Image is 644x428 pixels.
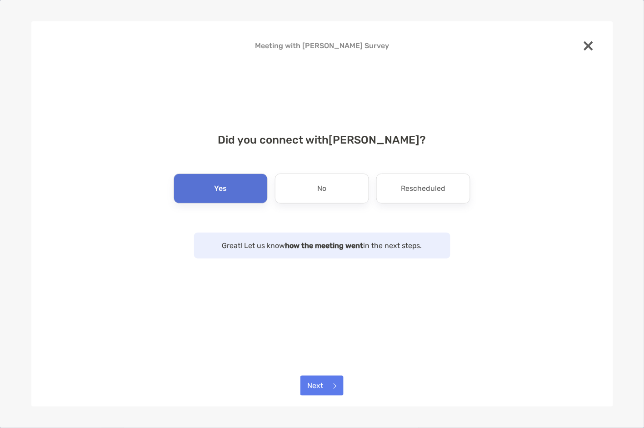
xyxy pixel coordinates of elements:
p: Yes [214,181,227,196]
img: close modal [584,41,593,50]
h4: Meeting with [PERSON_NAME] Survey [46,41,599,50]
p: Great! Let us know in the next steps. [203,240,441,251]
button: Next [300,376,344,396]
p: Rescheduled [401,181,446,196]
h4: Did you connect with [PERSON_NAME] ? [46,134,599,146]
p: No [317,181,326,196]
strong: how the meeting went [285,241,363,250]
